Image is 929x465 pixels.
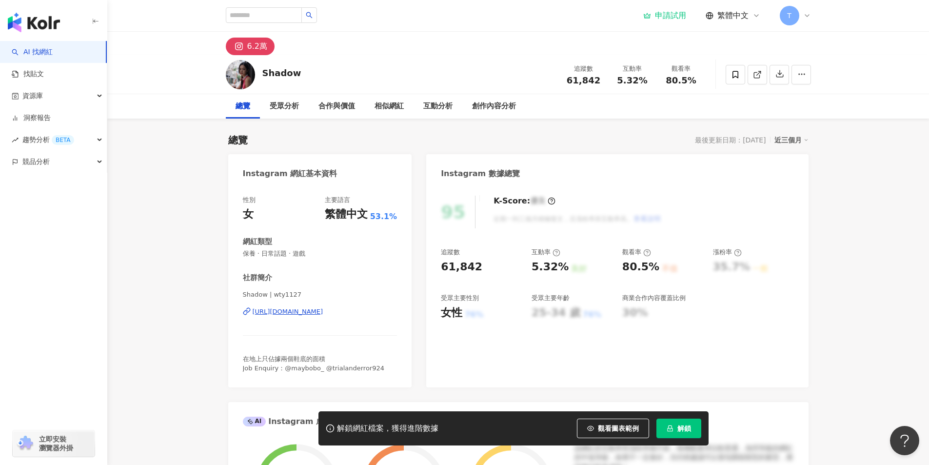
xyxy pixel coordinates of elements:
[337,424,438,434] div: 解鎖網紅檔案，獲得進階數據
[713,248,742,257] div: 漲粉率
[243,249,397,258] span: 保養 · 日常話題 · 遊戲
[13,430,95,457] a: chrome extension立即安裝 瀏覽器外掛
[22,85,43,107] span: 資源庫
[614,64,651,74] div: 互動率
[622,260,659,275] div: 80.5%
[441,248,460,257] div: 追蹤數
[532,248,560,257] div: 互動率
[494,196,555,206] div: K-Score :
[262,67,301,79] div: Shadow
[52,135,74,145] div: BETA
[12,69,44,79] a: 找貼文
[774,134,809,146] div: 近三個月
[370,211,397,222] span: 53.1%
[532,294,570,303] div: 受眾主要年齡
[617,76,647,85] span: 5.32%
[243,273,272,283] div: 社群簡介
[472,101,516,112] div: 創作內容分析
[441,305,462,321] div: 女性
[622,294,686,303] div: 商業合作內容覆蓋比例
[667,425,673,432] span: lock
[318,101,355,112] div: 合作與價值
[243,168,337,179] div: Instagram 網紅基本資料
[243,355,385,371] span: 在地上只佔據兩個鞋底的面積 Job Enquiry：@maybobo_ @trialanderror924
[8,13,60,32] img: logo
[532,260,569,275] div: 5.32%
[643,11,686,20] a: 申請試用
[656,419,701,438] button: 解鎖
[565,64,602,74] div: 追蹤數
[325,207,368,222] div: 繁體中文
[226,38,275,55] button: 6.2萬
[423,101,453,112] div: 互動分析
[226,60,255,89] img: KOL Avatar
[441,260,482,275] div: 61,842
[22,129,74,151] span: 趨勢分析
[677,425,691,432] span: 解鎖
[12,113,51,123] a: 洞察報告
[243,290,397,299] span: Shadow | wty1127
[243,196,256,204] div: 性別
[270,101,299,112] div: 受眾分析
[717,10,749,21] span: 繁體中文
[306,12,313,19] span: search
[787,10,791,21] span: T
[228,133,248,147] div: 總覽
[253,307,323,316] div: [URL][DOMAIN_NAME]
[598,425,639,432] span: 觀看圖表範例
[243,207,254,222] div: 女
[441,168,520,179] div: Instagram 數據總覽
[622,248,651,257] div: 觀看率
[243,307,397,316] a: [URL][DOMAIN_NAME]
[12,47,53,57] a: searchAI 找網紅
[666,76,696,85] span: 80.5%
[22,151,50,173] span: 競品分析
[247,40,267,53] div: 6.2萬
[16,436,35,451] img: chrome extension
[577,419,649,438] button: 觀看圖表範例
[663,64,700,74] div: 觀看率
[441,294,479,303] div: 受眾主要性別
[325,196,350,204] div: 主要語言
[243,237,272,247] div: 網紅類型
[375,101,404,112] div: 相似網紅
[236,101,250,112] div: 總覽
[695,136,766,144] div: 最後更新日期：[DATE]
[567,75,600,85] span: 61,842
[39,435,73,452] span: 立即安裝 瀏覽器外掛
[12,137,19,143] span: rise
